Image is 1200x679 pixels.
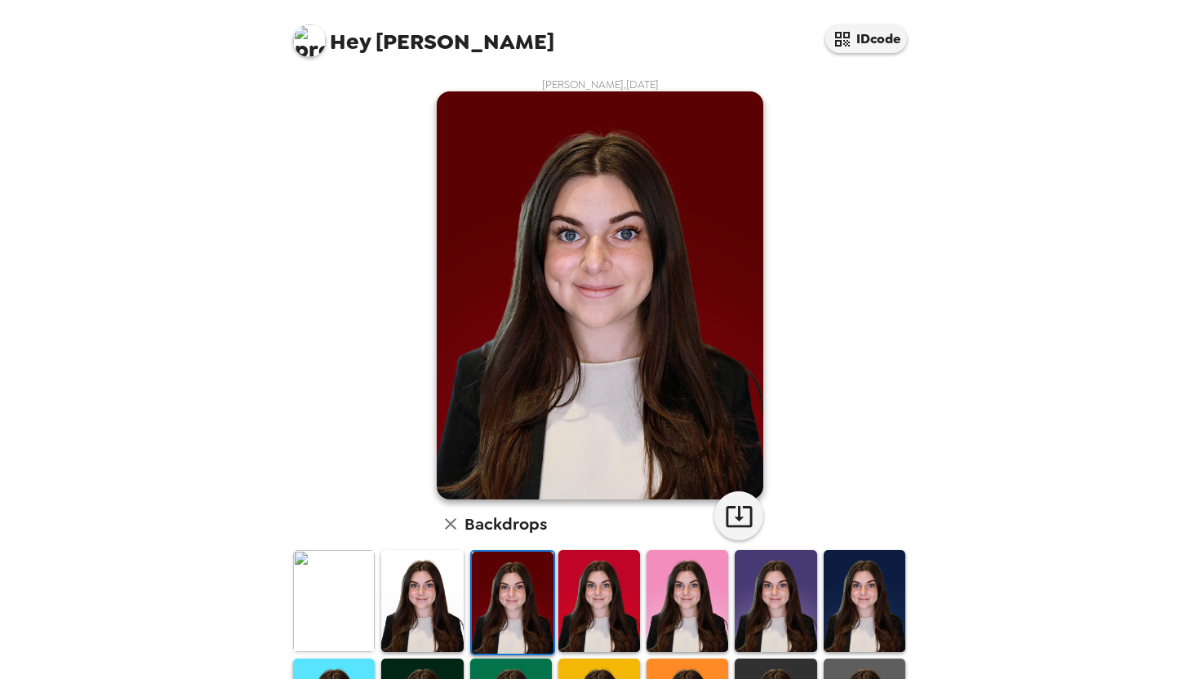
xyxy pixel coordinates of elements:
span: [PERSON_NAME] , [DATE] [542,78,659,91]
img: Original [293,550,375,652]
img: profile pic [293,24,326,57]
span: Hey [330,27,371,56]
button: IDcode [825,24,907,53]
span: [PERSON_NAME] [293,16,554,53]
h6: Backdrops [464,511,547,537]
img: user [437,91,763,499]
